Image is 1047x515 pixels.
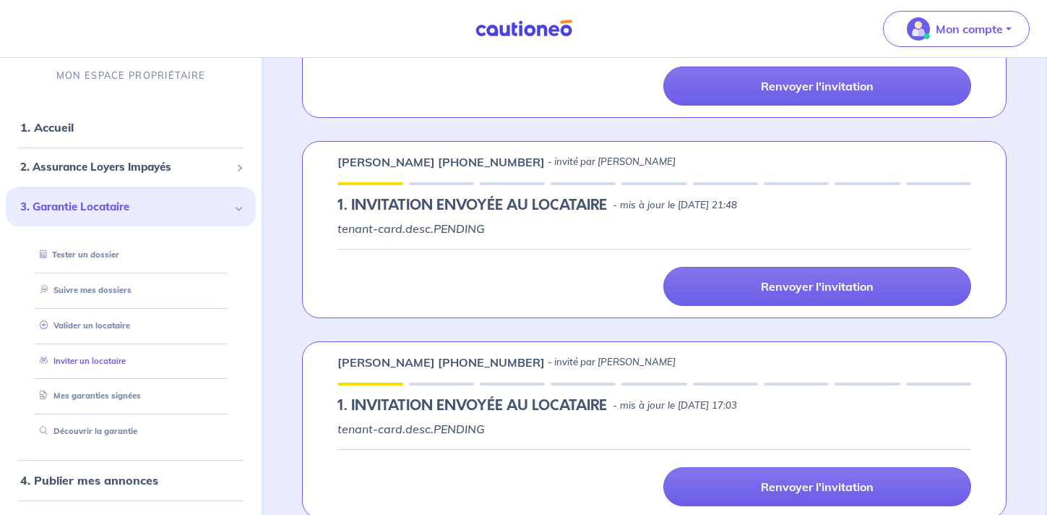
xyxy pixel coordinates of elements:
[337,153,545,171] p: [PERSON_NAME] [PHONE_NUMBER]
[34,391,141,401] a: Mes garanties signées
[20,199,230,216] span: 3. Garantie Locataire
[34,320,130,331] a: Valider un locataire
[56,69,205,82] p: MON ESPACE PROPRIÉTAIRE
[337,397,971,414] div: state: PENDING, Context: IN-LANDLORD
[23,349,238,373] div: Inviter un locataire
[663,267,971,306] a: Renvoyer l'invitation
[34,250,119,260] a: Tester un dossier
[613,399,737,413] p: - mis à jour le [DATE] 17:03
[337,220,971,237] p: tenant-card.desc.PENDING
[936,20,1003,38] p: Mon compte
[548,355,676,370] p: - invité par [PERSON_NAME]
[548,155,676,169] p: - invité par [PERSON_NAME]
[663,467,971,506] a: Renvoyer l'invitation
[337,397,607,414] h5: 1.︎ INVITATION ENVOYÉE AU LOCATAIRE
[337,420,971,438] p: tenant-card.desc.PENDING
[6,113,256,142] div: 1. Accueil
[23,420,238,443] div: Découvrir la garantie
[34,426,137,436] a: Découvrir la garantie
[761,480,874,494] p: Renvoyer l'invitation
[20,120,74,135] a: 1. Accueil
[23,314,238,338] div: Valider un locataire
[20,159,230,176] span: 2. Assurance Loyers Impayés
[761,279,874,294] p: Renvoyer l'invitation
[23,278,238,302] div: Suivre mes dossiers
[907,17,930,41] img: illu_account_valid_menu.svg
[6,153,256,182] div: 2. Assurance Loyers Impayés
[337,197,971,214] div: state: PENDING, Context: IN-LANDLORD
[337,354,545,371] p: [PERSON_NAME] [PHONE_NUMBER]
[470,20,578,38] img: Cautioneo
[34,356,126,366] a: Inviter un locataire
[23,243,238,267] div: Tester un dossier
[6,466,256,495] div: 4. Publier mes annonces
[6,187,256,227] div: 3. Garantie Locataire
[613,198,737,213] p: - mis à jour le [DATE] 21:48
[20,473,158,488] a: 4. Publier mes annonces
[34,285,132,295] a: Suivre mes dossiers
[23,385,238,409] div: Mes garanties signées
[337,197,607,214] h5: 1.︎ INVITATION ENVOYÉE AU LOCATAIRE
[663,67,971,106] a: Renvoyer l'invitation
[761,79,874,93] p: Renvoyer l'invitation
[883,11,1030,47] button: illu_account_valid_menu.svgMon compte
